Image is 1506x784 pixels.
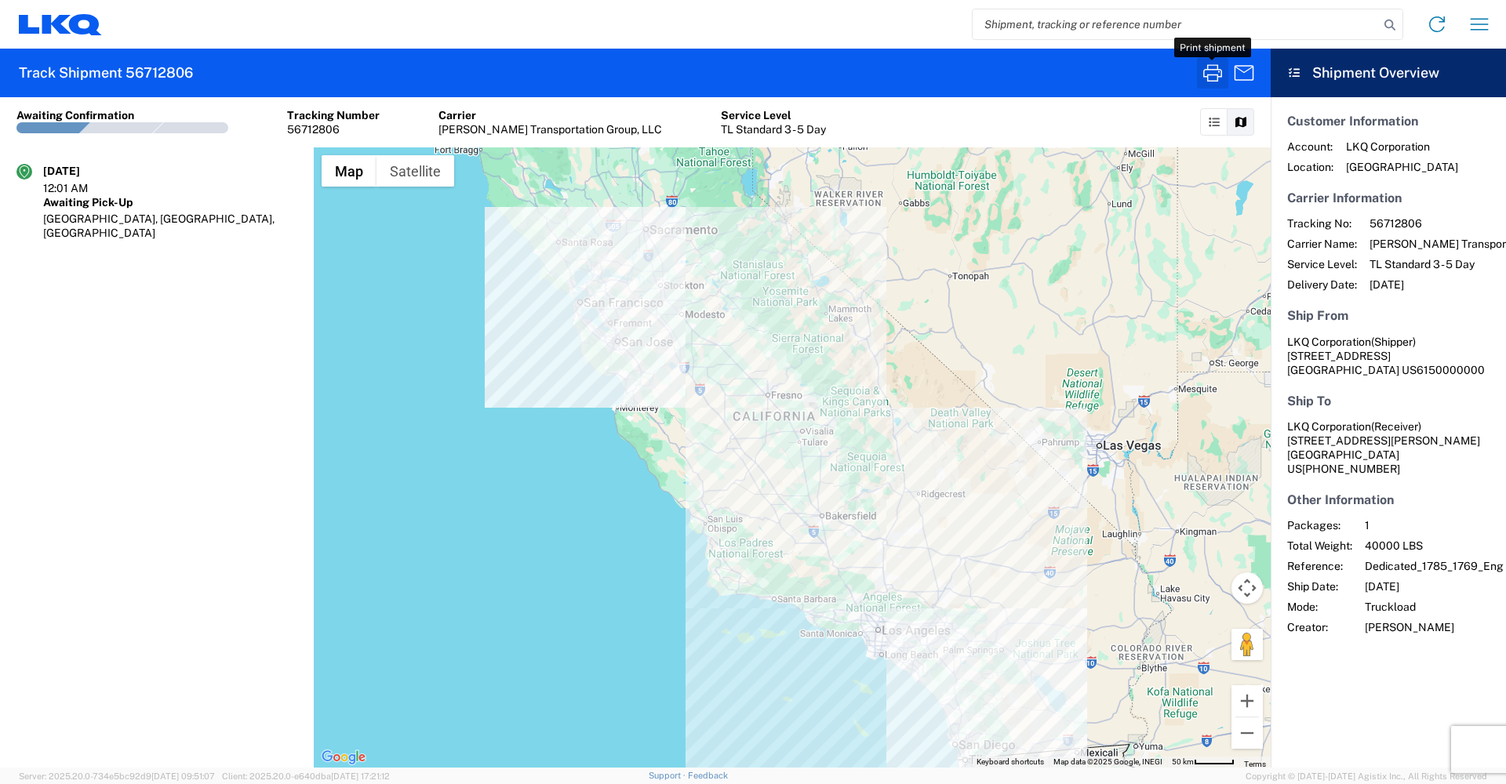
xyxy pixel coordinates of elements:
[973,9,1379,39] input: Shipment, tracking or reference number
[1172,757,1194,766] span: 50 km
[649,771,688,780] a: Support
[1231,572,1263,604] button: Map camera controls
[1167,757,1239,768] button: Map Scale: 50 km per 48 pixels
[721,108,826,122] div: Service Level
[1053,757,1162,766] span: Map data ©2025 Google, INEGI
[1287,191,1490,205] h5: Carrier Information
[1271,49,1506,97] header: Shipment Overview
[1287,160,1333,174] span: Location:
[43,195,297,209] div: Awaiting Pick-Up
[1231,717,1263,749] button: Zoom out
[16,108,134,122] div: Awaiting Confirmation
[1371,420,1421,433] span: (Receiver)
[1287,308,1490,323] h5: Ship From
[1287,579,1352,593] span: Ship Date:
[376,155,454,187] button: Show satellite imagery
[688,771,728,780] a: Feedback
[1346,160,1458,174] span: [GEOGRAPHIC_DATA]
[1417,364,1485,376] span: 6150000000
[1287,559,1352,573] span: Reference:
[318,747,369,768] a: Open this area in Google Maps (opens a new window)
[1246,769,1487,783] span: Copyright © [DATE]-[DATE] Agistix Inc., All Rights Reserved
[1287,419,1490,476] address: [GEOGRAPHIC_DATA] US
[1371,336,1416,348] span: (Shipper)
[318,747,369,768] img: Google
[1287,335,1490,377] address: [GEOGRAPHIC_DATA] US
[287,122,380,136] div: 56712806
[1287,394,1490,408] h5: Ship To
[1287,140,1333,154] span: Account:
[151,771,215,781] span: [DATE] 09:51:07
[1287,350,1391,362] span: [STREET_ADDRESS]
[43,181,122,195] div: 12:01 AM
[1287,237,1357,251] span: Carrier Name:
[1287,278,1357,292] span: Delivery Date:
[1231,685,1263,717] button: Zoom in
[1287,114,1490,129] h5: Customer Information
[1231,629,1263,660] button: Drag Pegman onto the map to open Street View
[1287,420,1480,447] span: LKQ Corporation [STREET_ADDRESS][PERSON_NAME]
[1287,492,1490,507] h5: Other Information
[322,155,376,187] button: Show street map
[438,108,662,122] div: Carrier
[1287,539,1352,553] span: Total Weight:
[19,64,193,82] h2: Track Shipment 56712806
[1302,463,1400,475] span: [PHONE_NUMBER]
[1287,216,1357,230] span: Tracking No:
[1287,257,1357,271] span: Service Level:
[287,108,380,122] div: Tracking Number
[1244,760,1266,768] a: Terms
[331,771,390,781] span: [DATE] 17:21:12
[721,122,826,136] div: TL Standard 3 - 5 Day
[222,771,390,781] span: Client: 2025.20.0-e640dba
[1346,140,1458,154] span: LKQ Corporation
[43,212,297,240] div: [GEOGRAPHIC_DATA], [GEOGRAPHIC_DATA], [GEOGRAPHIC_DATA]
[1287,600,1352,614] span: Mode:
[1287,336,1371,348] span: LKQ Corporation
[19,771,215,781] span: Server: 2025.20.0-734e5bc92d9
[43,164,122,178] div: [DATE]
[1287,518,1352,532] span: Packages:
[438,122,662,136] div: [PERSON_NAME] Transportation Group, LLC
[977,757,1044,768] button: Keyboard shortcuts
[1287,620,1352,634] span: Creator:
